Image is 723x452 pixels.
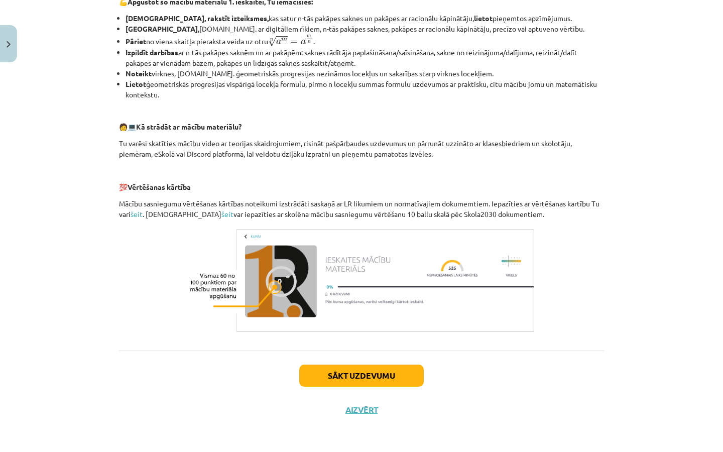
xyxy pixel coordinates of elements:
[126,37,146,46] b: Pāriet
[268,36,276,47] span: √
[126,69,152,78] b: Noteikt
[126,24,604,34] li: [DOMAIN_NAME]. ar digitāliem rīkiem, n-tās pakāpes saknes, pakāpes ar racionālu kāpinātāju, precī...
[136,122,242,131] b: Kā strādāt ar mācību materiālu?
[131,209,143,218] a: šeit
[119,198,604,219] p: Mācību sasniegumu vērtēšanas kārtības noteikumi izstrādāti saskaņā ar LR likumiem un normatīvajie...
[290,40,298,44] span: =
[126,79,604,100] li: ģeometriskās progresijas vispārīgā locekļa formulu, pirmo n locekļu summas formulu uzdevumos ar p...
[307,35,311,38] span: m
[126,13,604,24] li: kas satur n-tās pakāpes saknes un pakāpes ar racionālu kāpinātāju, pieņemtos apzīmējumus.
[126,14,269,23] b: [DEMOGRAPHIC_DATA], rakstīt izteiksmes,
[126,34,604,47] li: no viena skaitļa pieraksta veida uz otru .
[474,14,493,23] b: lietot
[119,182,604,192] p: 💯
[299,365,424,387] button: Sākt uzdevumu
[126,79,146,88] b: Lietot
[7,41,11,48] img: icon-close-lesson-0947bae3869378f0d4975bcd49f059093ad1ed9edebbc8119c70593378902aed.svg
[126,24,199,33] b: [GEOGRAPHIC_DATA],
[221,209,233,218] a: šeit
[308,41,311,43] span: n
[119,138,604,159] p: Tu varēsi skatīties mācību video ar teorijas skaidrojumiem, risināt pašpārbaudes uzdevumus un pār...
[301,40,306,45] span: a
[126,68,604,79] li: virknes, [DOMAIN_NAME]. ģeometriskās progresijas nezināmos locekļus un sakarības starp virknes lo...
[126,48,178,57] b: Izpildīt darbības
[128,182,191,191] b: Vērtēšanas kārtība
[342,405,381,415] button: Aizvērt
[281,38,287,42] span: m
[126,47,604,68] li: ar n-tās pakāpes saknēm un ar pakāpēm: saknes rādītāja paplašināšana/saīsināšana, sakne no reizin...
[276,40,281,45] span: a
[119,122,604,132] p: 🧑 💻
